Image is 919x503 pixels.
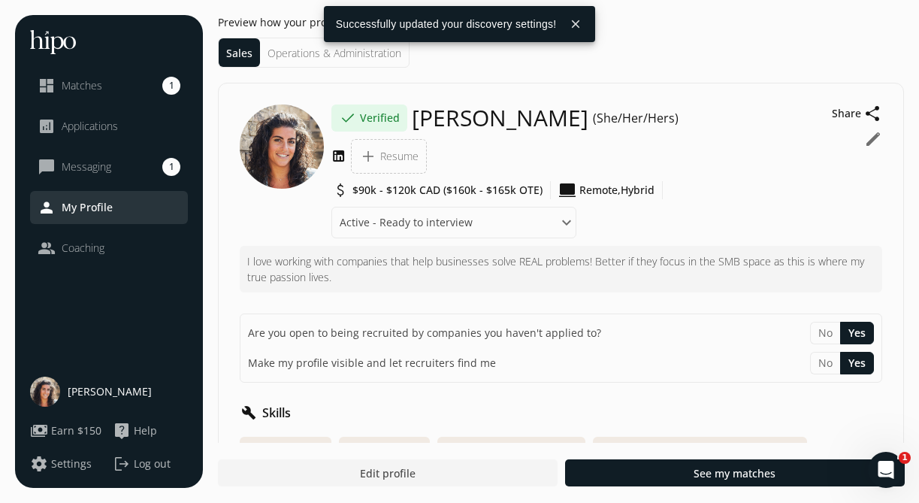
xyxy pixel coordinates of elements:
div: Full Cycle Sales [240,437,331,461]
button: edit [864,130,882,148]
span: See my matches [694,465,775,481]
span: Share [832,106,861,121]
span: 1 [899,452,911,464]
a: personMy Profile [38,198,180,217]
span: payments [30,422,48,440]
span: 1 [162,77,180,95]
span: Settings [51,456,92,471]
span: Resume [380,149,419,164]
button: Edit profile [218,459,558,486]
span: 1 [162,158,180,176]
a: chat_bubble_outlineMessaging1 [38,158,180,176]
img: user-photo [30,377,60,407]
p: I love working with companies that help businesses solve REAL problems! Better if they focus in t... [247,253,875,285]
span: (She/Her/Hers) [593,109,679,127]
span: build [240,404,258,422]
div: Communication and Presentation Skills [593,437,807,461]
span: done [339,109,357,127]
span: Earn $150 [51,423,101,438]
a: analyticsApplications [38,117,180,135]
span: logout [113,455,131,473]
h1: Preview how your profile appears to recruiters [218,15,904,30]
a: peopleCoaching [38,239,180,257]
div: Verified [331,105,407,132]
button: Yes [840,322,874,344]
span: people [38,239,56,257]
img: candidate-image [240,105,324,189]
span: Help [134,423,157,438]
span: computer [558,181,576,199]
li: Sales [219,38,260,67]
iframe: Intercom live chat [868,452,904,488]
button: No [810,352,840,374]
a: settingsSettings [30,455,105,473]
button: close [562,11,589,38]
span: settings [30,455,48,473]
div: Successfully updated your discovery settings! [324,6,563,42]
div: Self-motivation [339,437,430,461]
span: [PERSON_NAME] [68,384,152,399]
div: Relationship Management [437,437,585,461]
span: Hybrid [621,183,654,198]
button: See my matches [565,459,905,486]
span: My Profile [62,200,113,215]
span: person [38,198,56,217]
span: Make my profile visible and let recruiters find me [248,356,496,371]
span: [PERSON_NAME] [412,105,588,132]
span: Matches [62,78,102,93]
button: settingsSettings [30,455,92,473]
span: attach_money [331,181,349,199]
span: Messaging [62,159,111,174]
button: logoutLog out [113,455,188,473]
span: chat_bubble_outline [38,158,56,176]
span: Applications [62,119,118,134]
span: Edit profile [360,465,416,481]
span: analytics [38,117,56,135]
span: Log out [134,456,171,471]
h2: Skills [262,404,291,422]
span: $90k - $120k CAD ($160k - $165k OTE) [352,183,543,198]
span: add [359,147,377,165]
li: Operations & Administration [260,38,409,67]
span: Remote, [579,183,621,198]
span: Are you open to being recruited by companies you haven't applied to? [248,326,601,341]
button: No [810,322,840,344]
a: dashboardMatches1 [38,77,180,95]
a: paymentsEarn $150 [30,422,105,440]
img: hh-logo-white [30,30,76,54]
span: dashboard [38,77,56,95]
button: paymentsEarn $150 [30,422,101,440]
button: Shareshare [832,105,882,123]
button: Yes [840,352,874,374]
span: Coaching [62,241,104,256]
a: live_helpHelp [113,422,188,440]
span: share [864,105,882,123]
button: live_helpHelp [113,422,157,440]
span: live_help [113,422,131,440]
